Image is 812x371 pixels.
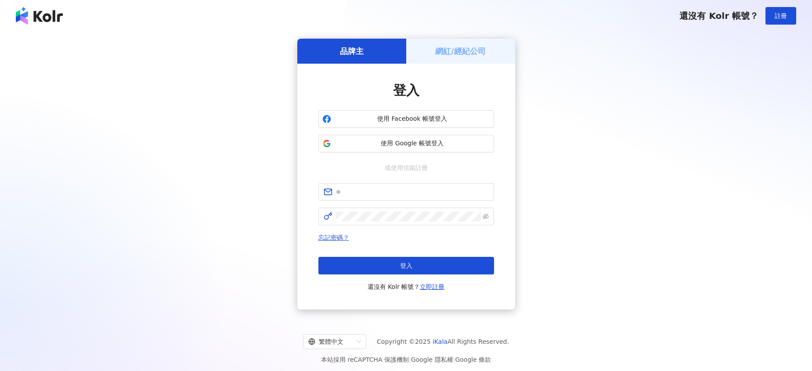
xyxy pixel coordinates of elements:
span: 使用 Facebook 帳號登入 [335,115,490,123]
span: | [409,356,411,363]
span: 註冊 [775,12,787,19]
span: 或使用信箱註冊 [379,163,434,173]
a: 立即註冊 [420,283,444,290]
span: 登入 [400,262,412,269]
span: 使用 Google 帳號登入 [335,139,490,148]
h5: 網紅/經紀公司 [435,46,486,57]
div: 繁體中文 [308,335,353,349]
img: logo [16,7,63,25]
h5: 品牌主 [340,46,364,57]
span: 還沒有 Kolr 帳號？ [368,281,445,292]
span: 登入 [393,83,419,98]
a: Google 隱私權 [411,356,453,363]
span: 還沒有 Kolr 帳號？ [679,11,758,21]
button: 使用 Google 帳號登入 [318,135,494,152]
span: eye-invisible [483,213,489,220]
a: Google 條款 [455,356,491,363]
a: 忘記密碼？ [318,234,349,241]
span: Copyright © 2025 All Rights Reserved. [377,336,509,347]
button: 註冊 [765,7,796,25]
span: | [453,356,455,363]
button: 使用 Facebook 帳號登入 [318,110,494,128]
a: iKala [433,338,448,345]
span: 本站採用 reCAPTCHA 保護機制 [321,354,491,365]
button: 登入 [318,257,494,274]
